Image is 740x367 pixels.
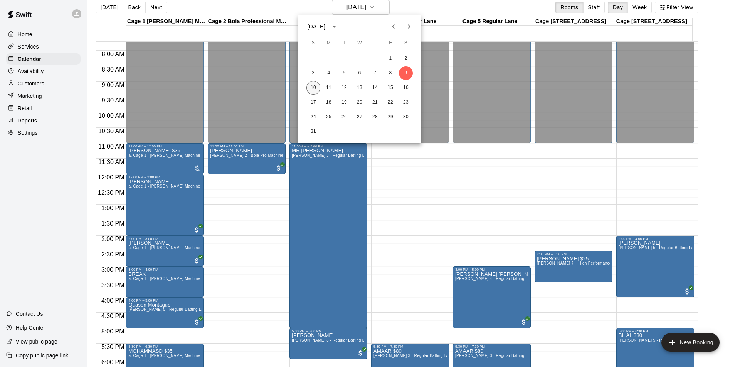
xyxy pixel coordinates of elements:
button: 18 [322,96,336,109]
button: 13 [353,81,367,95]
button: 27 [353,110,367,124]
button: 7 [368,66,382,80]
button: 25 [322,110,336,124]
button: 1 [383,52,397,65]
button: 3 [306,66,320,80]
button: 22 [383,96,397,109]
button: 12 [337,81,351,95]
span: Tuesday [337,35,351,51]
button: 8 [383,66,397,80]
button: 9 [399,66,413,80]
button: 5 [337,66,351,80]
button: 24 [306,110,320,124]
span: Saturday [399,35,413,51]
button: 29 [383,110,397,124]
div: [DATE] [307,23,325,31]
button: 11 [322,81,336,95]
button: 17 [306,96,320,109]
button: Previous month [386,19,401,34]
button: 20 [353,96,367,109]
button: 14 [368,81,382,95]
span: Monday [322,35,336,51]
button: 16 [399,81,413,95]
button: 19 [337,96,351,109]
button: 31 [306,125,320,139]
button: 4 [322,66,336,80]
button: 21 [368,96,382,109]
span: Wednesday [353,35,367,51]
button: 30 [399,110,413,124]
button: 23 [399,96,413,109]
span: Sunday [306,35,320,51]
button: 10 [306,81,320,95]
button: 2 [399,52,413,65]
button: 15 [383,81,397,95]
button: 6 [353,66,367,80]
span: Friday [383,35,397,51]
span: Thursday [368,35,382,51]
button: Next month [401,19,417,34]
button: 28 [368,110,382,124]
button: 26 [337,110,351,124]
button: calendar view is open, switch to year view [328,20,341,33]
